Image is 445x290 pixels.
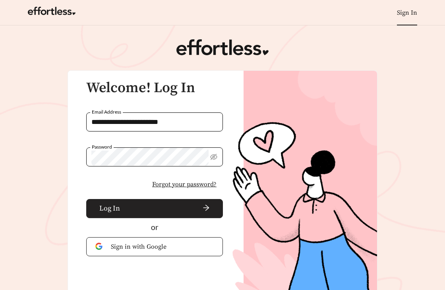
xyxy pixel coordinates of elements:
img: Google Authentication [95,243,104,250]
span: arrow-right [123,204,210,213]
span: Log In [99,203,120,214]
button: Sign in with Google [86,237,223,256]
button: Forgot your password? [146,176,223,193]
h3: Welcome! Log In [86,80,223,96]
span: Forgot your password? [152,180,217,189]
button: Log Inarrow-right [86,199,223,218]
a: Sign In [397,9,417,17]
span: Sign in with Google [111,242,214,251]
span: eye-invisible [210,153,217,160]
div: or [86,222,223,233]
